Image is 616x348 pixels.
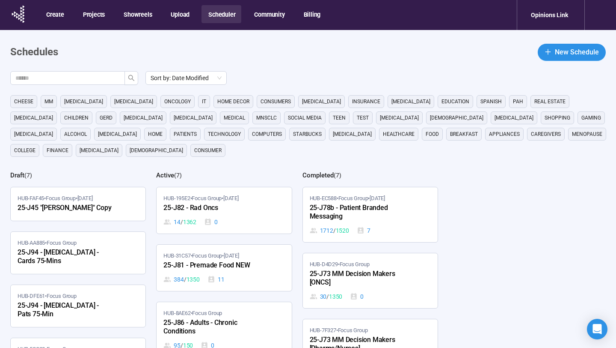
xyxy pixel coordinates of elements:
[297,5,327,23] button: Billing
[495,114,533,122] span: [MEDICAL_DATA]
[163,203,258,214] div: 25-J82 - Rad Oncs
[223,195,239,201] time: [DATE]
[531,130,561,138] span: caregivers
[10,171,24,179] h2: Draft
[47,146,68,155] span: finance
[14,130,53,138] span: [MEDICAL_DATA]
[163,309,222,318] span: HUB-8AE62 • Focus Group
[350,292,364,301] div: 0
[545,114,570,122] span: shopping
[163,252,239,260] span: HUB-31C57 • Focus Group •
[76,5,111,23] button: Projects
[208,130,241,138] span: technology
[14,97,33,106] span: cheese
[124,114,163,122] span: [MEDICAL_DATA]
[64,130,87,138] span: alcohol
[426,130,439,138] span: Food
[18,239,77,247] span: HUB-AA885 • Focus Group
[555,47,599,57] span: New Schedule
[489,130,520,138] span: appliances
[207,275,225,284] div: 11
[538,44,606,61] button: plusNew Schedule
[357,226,370,235] div: 7
[329,292,342,301] span: 1350
[64,114,89,122] span: children
[39,5,70,23] button: Create
[587,319,607,339] div: Open Intercom Messenger
[370,195,385,201] time: [DATE]
[163,318,258,337] div: 25-J86 - Adults - Chronic Conditions
[18,203,112,214] div: 25-J45 "[PERSON_NAME]" Copy
[194,146,222,155] span: consumer
[174,114,213,122] span: [MEDICAL_DATA]
[256,114,277,122] span: mnsclc
[18,247,112,267] div: 25-J94 - [MEDICAL_DATA] - Cards 75-Mins
[124,71,138,85] button: search
[380,114,419,122] span: [MEDICAL_DATA]
[310,194,385,203] span: HUB-EC588 • Focus Group •
[391,97,430,106] span: [MEDICAL_DATA]
[310,292,343,301] div: 30
[10,44,58,60] h1: Schedules
[357,114,369,122] span: Test
[450,130,478,138] span: breakfast
[148,130,163,138] span: home
[252,130,282,138] span: computers
[163,217,196,227] div: 14
[247,5,290,23] button: Community
[383,130,415,138] span: healthcare
[14,146,36,155] span: college
[217,97,249,106] span: home decor
[164,97,191,106] span: oncology
[336,226,349,235] span: 1520
[100,114,113,122] span: GERD
[526,7,573,23] div: Opinions Link
[333,226,336,235] span: /
[18,300,112,320] div: 25-J94 - [MEDICAL_DATA] - Pats 75-Min
[163,275,199,284] div: 384
[513,97,523,106] span: PAH
[24,172,32,179] span: ( 7 )
[303,187,438,242] a: HUB-EC588•Focus Group•[DATE]25-J78b - Patient Branded Messaging1712 / 15207
[98,130,137,138] span: [MEDICAL_DATA]
[128,75,135,81] span: search
[352,97,380,106] span: Insurance
[333,130,372,138] span: [MEDICAL_DATA]
[156,171,174,179] h2: Active
[11,285,145,327] a: HUB-DFE61•Focus Group25-J94 - [MEDICAL_DATA] - Pats 75-Min
[163,194,238,203] span: HUB-195E2 • Focus Group •
[202,97,206,106] span: it
[11,187,145,221] a: HUB-FAF45•Focus Group•[DATE]25-J45 "[PERSON_NAME]" Copy
[302,171,334,179] h2: Completed
[534,97,566,106] span: real estate
[117,5,158,23] button: Showreels
[64,97,103,106] span: [MEDICAL_DATA]
[164,5,195,23] button: Upload
[187,275,200,284] span: 1350
[157,187,291,234] a: HUB-195E2•Focus Group•[DATE]25-J82 - Rad Oncs14 / 13620
[77,195,93,201] time: [DATE]
[151,72,222,84] span: Sort by: Date Modified
[184,275,187,284] span: /
[334,172,341,179] span: ( 7 )
[18,194,92,203] span: HUB-FAF45 • Focus Group •
[183,217,196,227] span: 1362
[430,114,483,122] span: [DEMOGRAPHIC_DATA]
[224,252,239,259] time: [DATE]
[181,217,183,227] span: /
[288,114,322,122] span: social media
[224,114,245,122] span: medical
[11,232,145,274] a: HUB-AA885•Focus Group25-J94 - [MEDICAL_DATA] - Cards 75-Mins
[310,326,368,335] span: HUB-7F327 • Focus Group
[130,146,183,155] span: [DEMOGRAPHIC_DATA]
[204,217,218,227] div: 0
[545,48,551,55] span: plus
[326,292,329,301] span: /
[310,226,349,235] div: 1712
[303,253,438,308] a: HUB-D4D29•Focus Group25-J73 MM Decision Makers [ONCS]30 / 13500
[581,114,601,122] span: gaming
[18,292,77,300] span: HUB-DFE61 • Focus Group
[157,245,291,291] a: HUB-31C57•Focus Group•[DATE]25-J81 - Premade Food NEW384 / 135011
[310,203,404,222] div: 25-J78b - Patient Branded Messaging
[174,130,197,138] span: Patients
